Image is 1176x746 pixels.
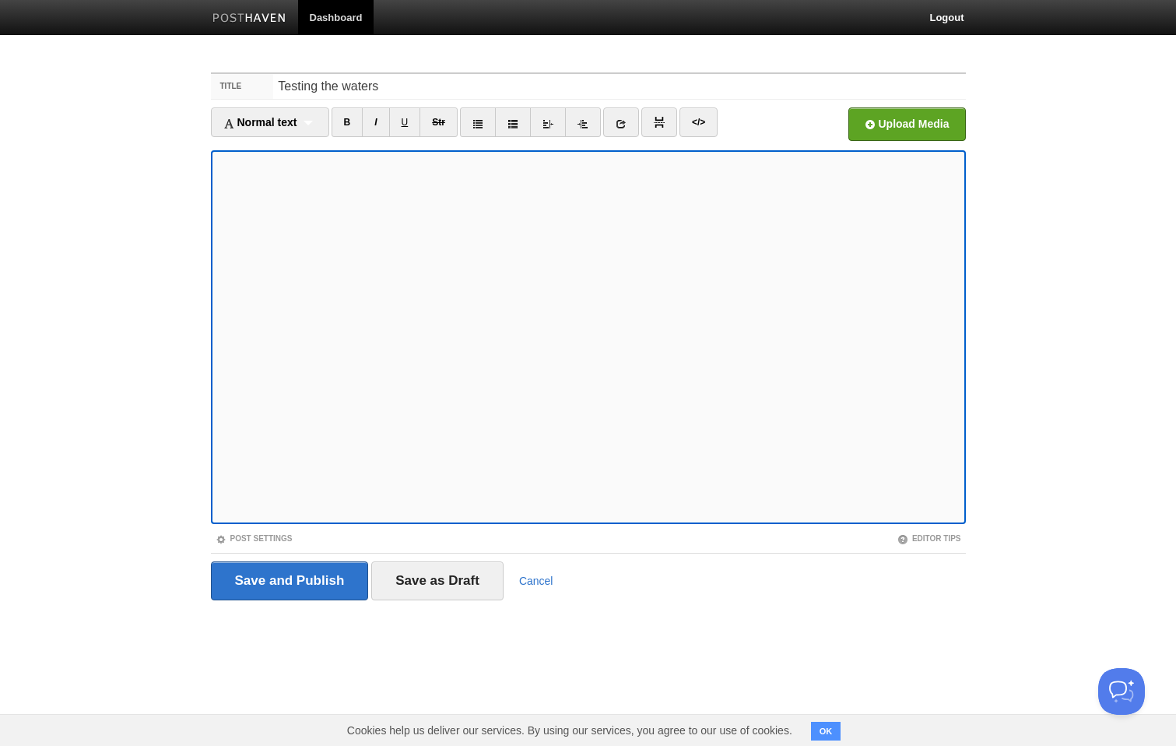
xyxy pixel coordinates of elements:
img: Posthaven-bar [212,13,286,25]
input: Save as Draft [371,561,504,600]
iframe: Help Scout Beacon - Open [1098,668,1145,715]
button: OK [811,722,841,741]
a: I [362,107,389,137]
a: </> [679,107,718,137]
a: B [332,107,363,137]
a: U [389,107,421,137]
span: Cookies help us deliver our services. By using our services, you agree to our use of cookies. [332,715,808,746]
img: pagebreak-icon.png [654,117,665,128]
a: Editor Tips [897,534,961,543]
a: Str [419,107,458,137]
del: Str [432,117,445,128]
input: Save and Publish [211,561,369,600]
span: Normal text [223,116,297,128]
label: Title [211,74,274,99]
a: Cancel [519,575,553,587]
a: Post Settings [216,534,293,543]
